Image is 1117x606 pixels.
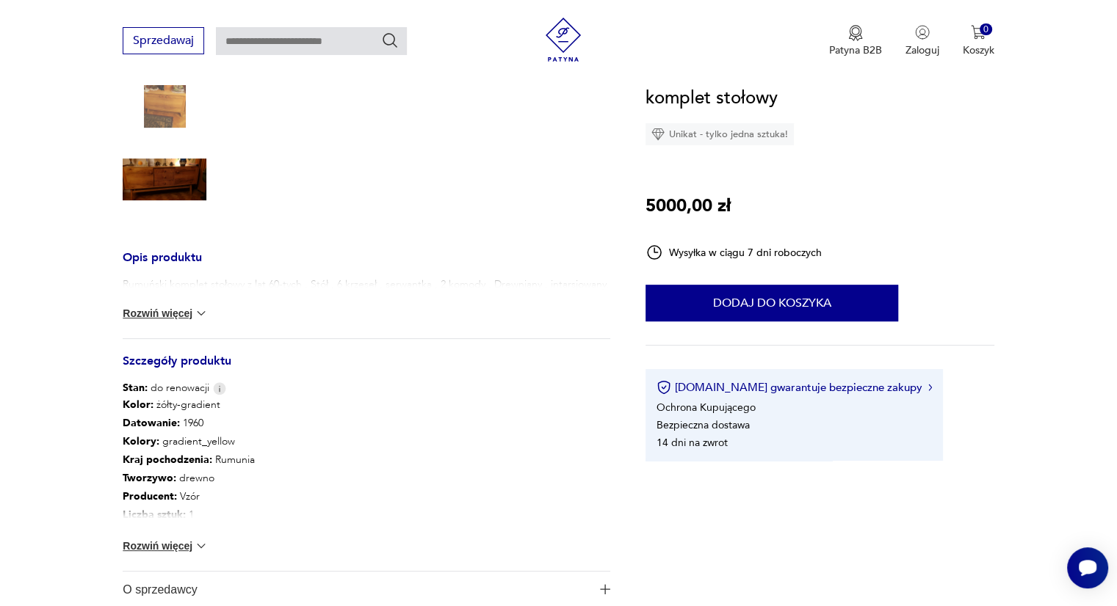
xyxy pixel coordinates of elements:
[963,43,994,57] p: Koszyk
[971,25,986,40] img: Ikona koszyka
[123,381,209,395] span: do renowacji
[123,138,206,222] img: Zdjęcie produktu komplet stołowy
[646,123,794,145] div: Unikat - tylko jedna sztuka!
[646,285,898,321] button: Dodaj do koszyka
[915,25,930,40] img: Ikonka użytkownika
[123,539,208,553] button: Rozwiń więcej
[123,27,204,54] button: Sprzedawaj
[541,18,585,62] img: Patyna - sklep z meblami i dekoracjami vintage
[646,192,731,220] p: 5000,00 zł
[657,436,728,450] li: 14 dni na zwrot
[829,25,882,57] button: Patyna B2B
[646,84,778,112] h1: komplet stołowy
[905,25,939,57] button: Zaloguj
[123,489,177,503] b: Producent :
[657,380,932,395] button: [DOMAIN_NAME] gwarantuje bezpieczne zakupy
[123,416,180,430] b: Datowanie :
[928,384,933,391] img: Ikona strzałki w prawo
[123,306,208,321] button: Rozwiń więcej
[194,306,209,321] img: chevron down
[123,434,159,448] b: Kolory :
[123,395,255,414] p: żółty-gradient
[905,43,939,57] p: Zaloguj
[213,382,226,395] img: Info icon
[123,398,153,412] b: Kolor:
[123,471,176,485] b: Tworzywo :
[194,539,209,553] img: chevron down
[381,32,399,49] button: Szukaj
[123,37,204,47] a: Sprzedawaj
[123,469,255,487] p: drewno
[848,25,863,41] img: Ikona medalu
[980,23,992,36] div: 0
[123,487,255,505] p: Vzór
[657,380,671,395] img: Ikona certyfikatu
[1067,547,1108,588] iframe: Smartsupp widget button
[123,44,206,128] img: Zdjęcie produktu komplet stołowy
[123,453,212,467] b: Kraj pochodzenia :
[963,25,994,57] button: 0Koszyk
[657,401,756,415] li: Ochrona Kupującego
[657,418,750,432] li: Bezpieczna dostawa
[123,277,609,292] p: Rumuński komplet stołowy z lat 60-tych . Stół , 6 krzeseł , serwantka , 2 komody . Drewniany , in...
[829,43,882,57] p: Patyna B2B
[651,128,665,141] img: Ikona diamentu
[123,450,255,469] p: Rumunia
[646,244,822,261] div: Wysyłka w ciągu 7 dni roboczych
[600,584,610,594] img: Ikona plusa
[123,414,255,432] p: 1960
[123,505,255,524] p: 1
[123,381,148,395] b: Stan:
[123,357,610,381] h3: Szczegóły produktu
[123,508,186,522] b: Liczba sztuk:
[829,25,882,57] a: Ikona medaluPatyna B2B
[123,253,610,277] h3: Opis produktu
[123,432,255,450] p: gradient_yellow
